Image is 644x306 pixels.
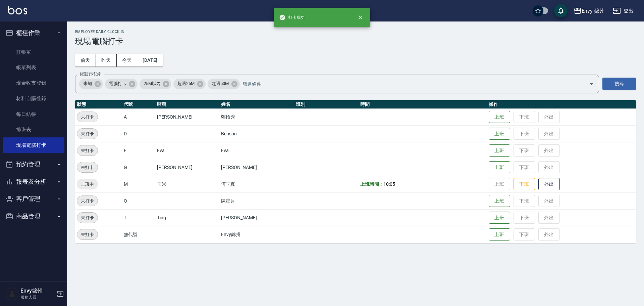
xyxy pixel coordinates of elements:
[219,209,294,226] td: [PERSON_NAME]
[3,24,64,42] button: 櫃檯作業
[8,6,27,14] img: Logo
[383,181,395,187] span: 10:05
[208,80,233,87] span: 超過50M
[582,7,605,15] div: Envy 錦州
[77,181,98,188] span: 上班中
[219,100,294,109] th: 姓名
[155,108,220,125] td: [PERSON_NAME]
[489,228,510,241] button: 上班
[80,72,101,77] label: 篩選打卡記錄
[538,178,560,190] button: 外出
[241,78,577,90] input: 篩選條件
[122,100,155,109] th: 代號
[208,79,240,89] div: 超過50M
[155,209,220,226] td: Ting
[105,80,130,87] span: 電腦打卡
[75,37,636,46] h3: 現場電腦打卡
[3,122,64,137] a: 排班表
[489,144,510,157] button: 上班
[173,79,206,89] div: 超過25M
[571,4,608,18] button: Envy 錦州
[3,137,64,153] a: 現場電腦打卡
[75,100,122,109] th: 狀態
[155,142,220,159] td: Eva
[173,80,199,87] span: 超過25M
[3,106,64,122] a: 每日結帳
[117,54,138,67] button: 今天
[602,78,636,90] button: 搜尋
[77,164,98,171] span: 未打卡
[155,100,220,109] th: 暱稱
[5,287,19,301] img: Person
[140,79,172,89] div: 25M以內
[3,208,64,225] button: 商品管理
[75,54,96,67] button: 前天
[77,130,98,137] span: 未打卡
[79,80,96,87] span: 未知
[219,142,294,159] td: Eva
[489,212,510,224] button: 上班
[489,111,510,123] button: 上班
[3,156,64,173] button: 預約管理
[77,231,98,238] span: 未打卡
[219,159,294,176] td: [PERSON_NAME]
[219,192,294,209] td: 陳星月
[3,75,64,91] a: 現金收支登錄
[294,100,359,109] th: 班別
[77,147,98,154] span: 未打卡
[3,91,64,106] a: 材料自購登錄
[105,79,138,89] div: 電腦打卡
[359,100,487,109] th: 時間
[514,178,535,190] button: 下班
[155,176,220,192] td: 玉米
[3,190,64,208] button: 客戶管理
[75,30,636,34] h2: Employee Daily Clock In
[122,192,155,209] td: O
[122,209,155,226] td: T
[3,60,64,75] a: 帳單列表
[219,108,294,125] td: 鄭怡秀
[122,176,155,192] td: M
[155,159,220,176] td: [PERSON_NAME]
[137,54,163,67] button: [DATE]
[3,44,64,60] a: 打帳單
[122,159,155,176] td: G
[140,80,165,87] span: 25M以內
[77,114,98,121] span: 未打卡
[586,79,597,89] button: Open
[122,142,155,159] td: E
[79,79,103,89] div: 未知
[279,14,305,21] span: 打卡成功
[3,173,64,190] button: 報表及分析
[353,10,368,25] button: close
[610,5,636,17] button: 登出
[554,4,568,17] button: save
[122,125,155,142] td: D
[219,226,294,243] td: Envy錦州
[77,214,98,221] span: 未打卡
[360,181,384,187] b: 上班時間：
[20,294,55,300] p: 服務人員
[489,161,510,174] button: 上班
[487,100,636,109] th: 操作
[77,198,98,205] span: 未打卡
[122,226,155,243] td: 無代號
[96,54,117,67] button: 昨天
[219,176,294,192] td: 何玉真
[122,108,155,125] td: A
[20,288,55,294] h5: Envy錦州
[489,195,510,207] button: 上班
[219,125,294,142] td: Benson
[489,128,510,140] button: 上班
